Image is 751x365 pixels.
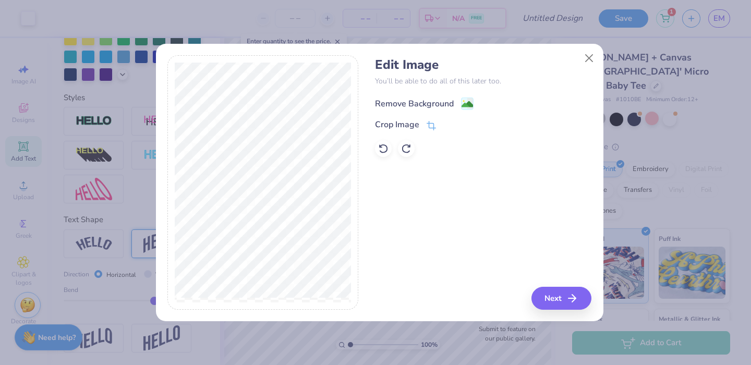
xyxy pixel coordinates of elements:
h4: Edit Image [375,57,591,72]
div: Crop Image [375,118,419,131]
button: Next [531,287,591,310]
button: Close [579,48,599,68]
div: Remove Background [375,98,454,110]
p: You’ll be able to do all of this later too. [375,76,591,87]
